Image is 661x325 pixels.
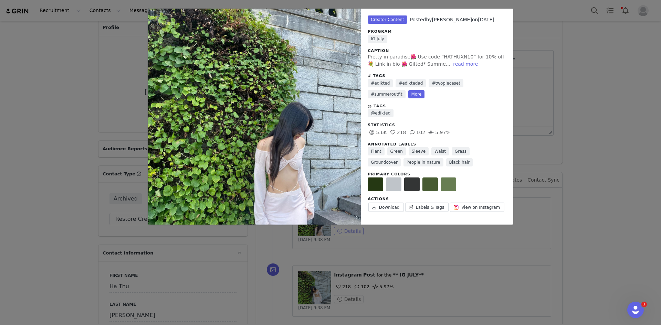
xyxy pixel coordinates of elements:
button: read more [450,60,481,68]
span: 5.6K [368,130,387,135]
a: Waist [431,147,449,155]
a: Plant [368,147,384,155]
a: People in nature [403,158,443,166]
span: Pretty in paradise🌺 Use code “HATHUXN10” for 10% off 💐 Link in bio 🌺 Gifted* Summe... [368,54,504,67]
div: Primary Colors [368,172,506,177]
a: Grass [452,147,470,155]
a: [PERSON_NAME] [432,17,472,22]
div: Annotated Labels [368,142,506,148]
a: More [408,90,425,98]
div: # Tags [368,73,506,79]
div: Caption [368,48,506,54]
a: Labels & Tags [405,203,449,212]
div: Unlabeled [148,9,513,225]
div: Statistics [368,122,506,128]
a: #ediktedad [396,79,426,87]
span: 5.97% [427,130,450,135]
span: by [426,17,472,22]
div: Program [368,29,506,35]
div: Actions [368,196,506,202]
a: Sleeve [409,147,429,155]
div: Posted on [410,16,494,23]
span: 102 [408,130,426,135]
a: IG July [368,35,387,43]
a: @edikted [368,109,394,117]
img: instagram.svg [453,205,459,210]
a: Black hair [446,158,473,166]
a: View on Instagram [450,203,504,212]
body: Rich Text Area. Press ALT-0 for help. [6,6,283,13]
div: @ Tags [368,104,506,109]
a: Download [368,203,404,212]
a: #summeroutfit [368,90,405,98]
a: #twopieceset [429,79,463,87]
a: Green [387,147,406,155]
iframe: Intercom live chat [627,302,644,318]
span: Creator Content [368,15,407,24]
a: #edikted [368,79,393,87]
a: Groundcover [368,158,401,166]
a: [DATE] [478,17,494,22]
span: 218 [389,130,406,135]
span: 1 [641,302,647,307]
span: View on Instagram [461,204,500,210]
